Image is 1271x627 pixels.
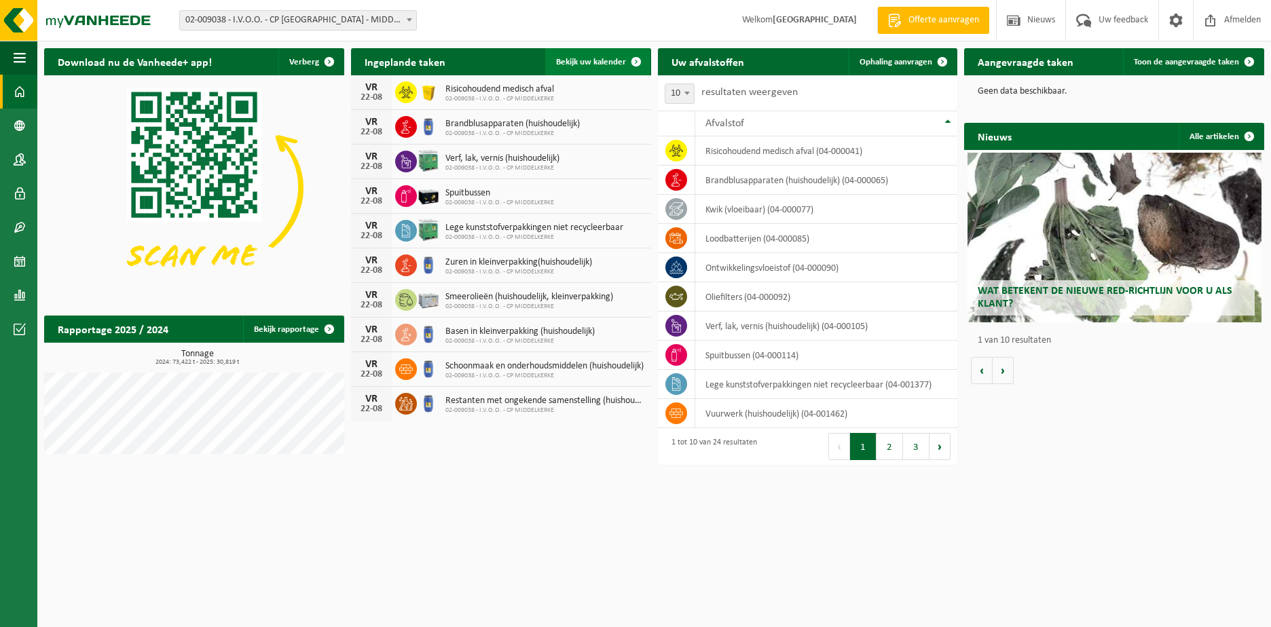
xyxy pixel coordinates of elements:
span: Smeerolieën (huishoudelijk, kleinverpakking) [445,292,613,303]
div: 22-08 [358,404,385,414]
span: 10 [665,83,695,104]
span: Basen in kleinverpakking (huishoudelijk) [445,326,595,337]
div: VR [358,221,385,231]
span: 10 [665,84,694,103]
td: ontwikkelingsvloeistof (04-000090) [695,253,957,282]
div: VR [358,359,385,370]
img: PB-OT-0120-HPE-00-02 [417,322,440,345]
div: 22-08 [358,128,385,137]
span: Afvalstof [705,118,744,129]
div: VR [358,290,385,301]
a: Toon de aangevraagde taken [1123,48,1263,75]
span: Offerte aanvragen [905,14,982,27]
div: VR [358,117,385,128]
span: Risicohoudend medisch afval [445,84,554,95]
span: 02-009038 - I.V.O.O. - CP MIDDELKERKE [445,233,623,242]
span: 02-009038 - I.V.O.O. - CP MIDDELKERKE [445,130,580,138]
button: Next [929,433,951,460]
td: oliefilters (04-000092) [695,282,957,311]
div: VR [358,394,385,404]
button: Verberg [278,48,343,75]
a: Bekijk rapportage [243,316,343,343]
h2: Rapportage 2025 / 2024 [44,316,182,342]
span: Zuren in kleinverpakking(huishoudelijk) [445,257,592,268]
a: Offerte aanvragen [877,7,989,34]
h2: Aangevraagde taken [964,48,1087,75]
td: verf, lak, vernis (huishoudelijk) (04-000105) [695,311,957,341]
span: Schoonmaak en onderhoudsmiddelen (huishoudelijk) [445,361,644,372]
span: 2024: 73,422 t - 2025: 30,819 t [51,359,344,366]
img: PB-LB-0680-HPE-GY-11 [417,287,440,310]
span: 02-009038 - I.V.O.O. - CP MIDDELKERKE - MIDDELKERKE [180,11,416,30]
span: Spuitbussen [445,188,554,199]
span: Lege kunststofverpakkingen niet recycleerbaar [445,223,623,233]
img: LP-SB-00050-HPE-22 [417,79,440,102]
div: VR [358,151,385,162]
td: risicohoudend medisch afval (04-000041) [695,136,957,166]
label: resultaten weergeven [701,87,798,98]
img: Download de VHEPlus App [44,75,344,300]
span: Toon de aangevraagde taken [1134,58,1239,66]
img: PB-LB-0680-HPE-BK-11 [417,183,440,206]
span: 02-009038 - I.V.O.O. - CP MIDDELKERKE [445,406,644,415]
span: Wat betekent de nieuwe RED-richtlijn voor u als klant? [978,286,1232,309]
h3: Tonnage [51,349,344,366]
h2: Uw afvalstoffen [658,48,758,75]
span: Restanten met ongekende samenstelling (huishoudelijk) [445,396,644,406]
span: 02-009038 - I.V.O.O. - CP MIDDELKERKE [445,164,559,172]
td: Lege kunststofverpakkingen niet recycleerbaar (04-001377) [695,370,957,399]
p: Geen data beschikbaar. [978,87,1251,96]
img: PB-OT-0120-HPE-00-02 [417,391,440,414]
button: Volgende [993,357,1014,384]
div: 22-08 [358,231,385,241]
img: PB-OT-0120-HPE-00-02 [417,356,440,379]
span: 02-009038 - I.V.O.O. - CP MIDDELKERKE [445,372,644,380]
span: Verf, lak, vernis (huishoudelijk) [445,153,559,164]
div: 1 tot 10 van 24 resultaten [665,432,757,461]
span: Bekijk uw kalender [556,58,626,66]
div: VR [358,186,385,197]
span: 02-009038 - I.V.O.O. - CP MIDDELKERKE - MIDDELKERKE [179,10,417,31]
td: spuitbussen (04-000114) [695,341,957,370]
div: 22-08 [358,335,385,345]
span: 02-009038 - I.V.O.O. - CP MIDDELKERKE [445,199,554,207]
div: 22-08 [358,301,385,310]
a: Ophaling aanvragen [849,48,956,75]
div: VR [358,255,385,266]
img: PB-OT-0120-HPE-00-02 [417,114,440,137]
td: kwik (vloeibaar) (04-000077) [695,195,957,224]
strong: [GEOGRAPHIC_DATA] [773,15,857,25]
div: 22-08 [358,266,385,275]
img: PB-HB-1400-HPE-GN-11 [417,217,440,242]
img: PB-HB-1400-HPE-GN-11 [417,148,440,173]
p: 1 van 10 resultaten [978,336,1257,345]
span: 02-009038 - I.V.O.O. - CP MIDDELKERKE [445,95,554,103]
img: PB-OT-0120-HPE-00-02 [417,252,440,275]
button: 1 [850,433,877,460]
button: 2 [877,433,903,460]
span: 02-009038 - I.V.O.O. - CP MIDDELKERKE [445,268,592,276]
button: 3 [903,433,929,460]
a: Wat betekent de nieuwe RED-richtlijn voor u als klant? [968,153,1261,322]
span: Brandblusapparaten (huishoudelijk) [445,119,580,130]
div: VR [358,82,385,93]
a: Alle artikelen [1179,123,1263,150]
button: Vorige [971,357,993,384]
td: vuurwerk (huishoudelijk) (04-001462) [695,399,957,428]
h2: Nieuws [964,123,1025,149]
div: 22-08 [358,93,385,102]
h2: Download nu de Vanheede+ app! [44,48,225,75]
td: loodbatterijen (04-000085) [695,224,957,253]
button: Previous [828,433,850,460]
div: VR [358,324,385,335]
span: 02-009038 - I.V.O.O. - CP MIDDELKERKE [445,337,595,345]
h2: Ingeplande taken [351,48,459,75]
a: Bekijk uw kalender [545,48,650,75]
div: 22-08 [358,162,385,172]
span: Ophaling aanvragen [860,58,932,66]
div: 22-08 [358,370,385,379]
span: 02-009038 - I.V.O.O. - CP MIDDELKERKE [445,303,613,311]
td: brandblusapparaten (huishoudelijk) (04-000065) [695,166,957,195]
span: Verberg [289,58,319,66]
div: 22-08 [358,197,385,206]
